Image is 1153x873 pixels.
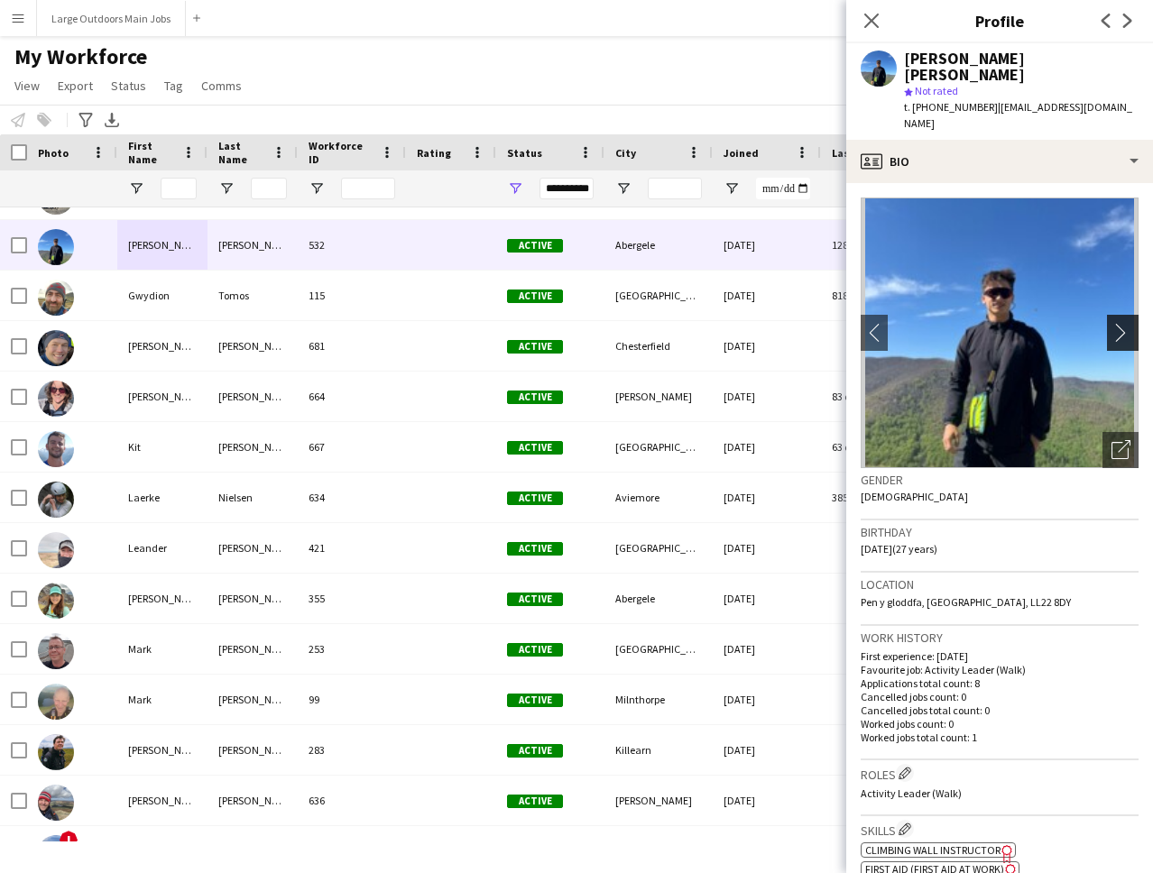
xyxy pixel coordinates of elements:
div: 63 days [821,422,929,472]
div: Aviemore [604,473,713,522]
span: Active [507,340,563,354]
img: Crew avatar or photo [861,198,1139,468]
div: [DATE] [713,220,821,270]
span: Active [507,744,563,758]
div: [GEOGRAPHIC_DATA] [604,422,713,472]
app-action-btn: Advanced filters [75,109,97,131]
div: 83 days [821,372,929,421]
div: [PERSON_NAME] [604,372,713,421]
img: Mark Reeves [38,633,74,669]
div: Gwydion [117,271,208,320]
p: Worked jobs total count: 1 [861,731,1139,744]
div: [PERSON_NAME] [208,422,298,472]
span: Pen y gloddfa, [GEOGRAPHIC_DATA], LL22 8DY [861,595,1071,609]
div: Laerke [117,473,208,522]
div: Kit [117,422,208,472]
div: [DATE] [713,675,821,724]
input: Last Name Filter Input [251,178,287,199]
span: Photo [38,146,69,160]
span: [DEMOGRAPHIC_DATA] [861,490,968,503]
div: [PERSON_NAME] [117,321,208,371]
div: [PERSON_NAME] [208,675,298,724]
img: Jamie Glazebrook [38,330,74,366]
div: [GEOGRAPHIC_DATA] [604,271,713,320]
span: Last job [832,146,872,160]
div: [DATE] [713,776,821,825]
div: [PERSON_NAME] [208,372,298,421]
span: Status [507,146,542,160]
span: t. [PHONE_NUMBER] [904,100,998,114]
span: Workforce ID [309,139,374,166]
div: [PERSON_NAME] [117,725,208,775]
div: [PERSON_NAME] [208,624,298,674]
div: [PERSON_NAME] [208,725,298,775]
div: Abergele [604,574,713,623]
div: [PERSON_NAME] [208,523,298,573]
p: Worked jobs count: 0 [861,717,1139,731]
span: Rating [417,146,451,160]
span: First Name [128,139,175,166]
div: [DATE] [713,372,821,421]
div: 283 [298,725,406,775]
div: [PERSON_NAME] [117,776,208,825]
button: Open Filter Menu [218,180,235,197]
button: Open Filter Menu [128,180,144,197]
input: Joined Filter Input [756,178,810,199]
img: Leander Parsons [38,532,74,568]
div: [DATE] [713,725,821,775]
div: [DATE] [713,473,821,522]
img: Laerke Nielsen [38,482,74,518]
span: Active [507,795,563,808]
div: [DATE] [713,523,821,573]
span: Tag [164,78,183,94]
span: Comms [201,78,242,94]
h3: Location [861,576,1139,593]
span: My Workforce [14,43,147,70]
div: [DATE] [713,574,821,623]
div: [PERSON_NAME] [117,220,208,270]
button: Open Filter Menu [309,180,325,197]
div: Mark [117,624,208,674]
button: Open Filter Menu [615,180,632,197]
p: Applications total count: 8 [861,676,1139,690]
div: Nielsen [208,473,298,522]
div: 355 [298,574,406,623]
div: 115 [298,271,406,320]
a: Tag [157,74,190,97]
div: [PERSON_NAME] [208,220,298,270]
div: 681 [298,321,406,371]
span: Climbing Wall Instructor [865,843,1001,857]
div: [GEOGRAPHIC_DATA] [604,523,713,573]
span: [DATE] (27 years) [861,542,937,556]
div: Abergele [604,220,713,270]
span: View [14,78,40,94]
span: Active [507,239,563,253]
button: Large Outdoors Main Jobs [37,1,186,36]
span: Active [507,593,563,606]
div: 818 days [821,271,929,320]
div: [PERSON_NAME] [604,776,713,825]
span: Active [507,391,563,404]
img: Michelle Choy [38,835,74,871]
div: 253 [298,624,406,674]
div: [DATE] [713,271,821,320]
p: Favourite job: Activity Leader (Walk) [861,663,1139,676]
div: [PERSON_NAME] [117,372,208,421]
div: Chesterfield [604,321,713,371]
h3: Birthday [861,524,1139,540]
img: Mark Richards [38,684,74,720]
span: ! [60,831,78,849]
div: [PERSON_NAME] [208,776,298,825]
img: Matthew Cooke [38,785,74,821]
span: Activity Leader (Walk) [861,786,962,800]
a: Comms [194,74,249,97]
a: View [7,74,47,97]
span: Active [507,289,563,303]
div: 664 [298,372,406,421]
img: Lisa Wells [38,583,74,619]
div: [PERSON_NAME] [117,574,208,623]
span: Active [507,542,563,556]
span: Status [111,78,146,94]
h3: Skills [861,820,1139,839]
span: | [EMAIL_ADDRESS][DOMAIN_NAME] [904,100,1132,130]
